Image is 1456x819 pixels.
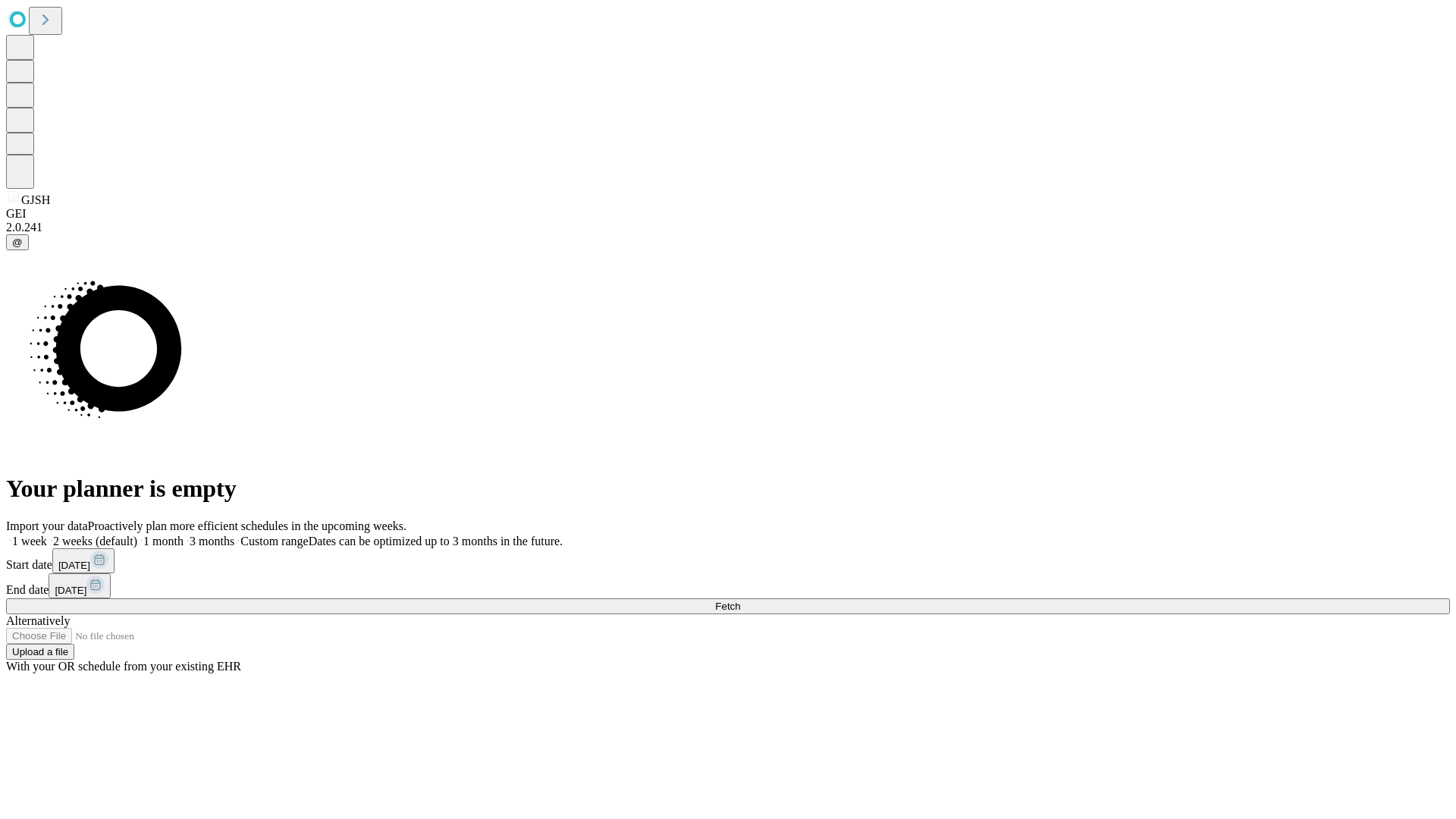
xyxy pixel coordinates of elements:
button: [DATE] [52,548,115,573]
span: Dates can be optimized up to 3 months in the future. [309,535,563,548]
span: @ [12,237,23,248]
div: 2.0.241 [6,221,1450,234]
span: Fetch [715,601,740,612]
span: 3 months [190,535,234,548]
span: Proactively plan more efficient schedules in the upcoming weeks. [88,519,406,532]
div: End date [6,573,1450,598]
button: Upload a file [6,644,74,660]
button: [DATE] [49,573,111,598]
span: [DATE] [58,560,90,571]
button: Fetch [6,598,1450,614]
h1: Your planner is empty [6,475,1450,503]
div: GEI [6,207,1450,221]
span: Alternatively [6,614,70,627]
span: 2 weeks (default) [53,535,137,548]
span: 1 month [143,535,184,548]
span: GJSH [21,193,50,206]
span: [DATE] [55,585,86,596]
span: With your OR schedule from your existing EHR [6,660,241,673]
span: Import your data [6,519,88,532]
span: 1 week [12,535,47,548]
div: Start date [6,548,1450,573]
span: Custom range [240,535,308,548]
button: @ [6,234,29,250]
